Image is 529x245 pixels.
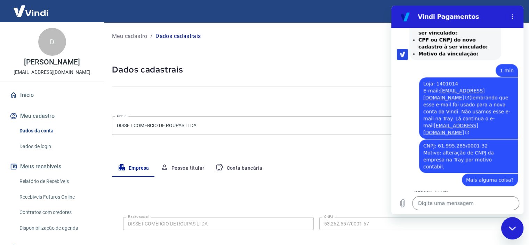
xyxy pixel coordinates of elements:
div: DISSET COMERCIO DE ROUPAS LTDA [112,116,521,135]
a: Recebíveis Futuros Online [17,190,96,204]
p: Dados cadastrais [155,32,201,40]
iframe: Botão para abrir a janela de mensagens, conversa em andamento [501,217,523,239]
a: Contratos com credores [17,205,96,220]
button: Conta bancária [210,160,268,177]
a: Meu cadastro [112,32,147,40]
a: Dados de login [17,139,96,154]
iframe: Janela de mensagens [391,6,523,214]
button: Sair [496,5,521,18]
div: D [38,28,66,56]
button: Pessoa titular [155,160,210,177]
label: CNPJ [324,214,333,219]
a: Início [8,87,96,103]
button: Meu cadastro [8,108,96,124]
p: [PERSON_NAME] [24,59,80,66]
a: Dados da conta [17,124,96,138]
h5: Dados cadastrais [112,64,521,75]
a: Relatório de Recebíveis [17,174,96,189]
label: Razão social [128,214,149,219]
p: [EMAIL_ADDRESS][DOMAIN_NAME] [14,69,90,76]
label: Conta [117,113,127,118]
button: Empresa [112,160,155,177]
p: / [150,32,153,40]
a: Disponibilização de agenda [17,221,96,235]
img: Vindi [8,0,54,22]
button: Meus recebíveis [8,159,96,174]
